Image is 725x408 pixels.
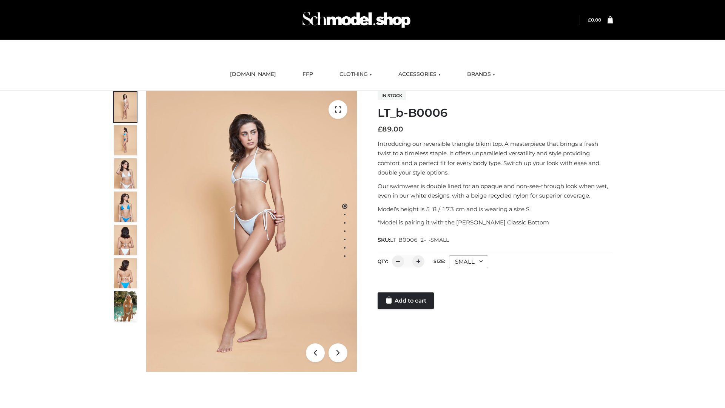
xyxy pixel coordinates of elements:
[114,158,137,189] img: ArielClassicBikiniTop_CloudNine_AzureSky_OW114ECO_3-scaled.jpg
[449,255,488,268] div: SMALL
[300,5,413,35] img: Schmodel Admin 964
[378,91,406,100] span: In stock
[393,66,446,83] a: ACCESSORIES
[378,106,613,120] h1: LT_b-B0006
[378,125,382,133] span: £
[378,204,613,214] p: Model’s height is 5 ‘8 / 173 cm and is wearing a size S.
[114,225,137,255] img: ArielClassicBikiniTop_CloudNine_AzureSky_OW114ECO_7-scaled.jpg
[378,139,613,178] p: Introducing our reversible triangle bikini top. A masterpiece that brings a fresh twist to a time...
[378,292,434,309] a: Add to cart
[378,181,613,201] p: Our swimwear is double lined for an opaque and non-see-through look when wet, even in our white d...
[588,17,591,23] span: £
[114,125,137,155] img: ArielClassicBikiniTop_CloudNine_AzureSky_OW114ECO_2-scaled.jpg
[378,218,613,227] p: *Model is pairing it with the [PERSON_NAME] Classic Bottom
[297,66,319,83] a: FFP
[114,258,137,288] img: ArielClassicBikiniTop_CloudNine_AzureSky_OW114ECO_8-scaled.jpg
[461,66,501,83] a: BRANDS
[378,125,403,133] bdi: 89.00
[146,91,357,372] img: ArielClassicBikiniTop_CloudNine_AzureSky_OW114ECO_1
[114,92,137,122] img: ArielClassicBikiniTop_CloudNine_AzureSky_OW114ECO_1-scaled.jpg
[378,258,388,264] label: QTY:
[433,258,445,264] label: Size:
[224,66,282,83] a: [DOMAIN_NAME]
[334,66,378,83] a: CLOTHING
[378,235,450,244] span: SKU:
[390,236,449,243] span: LT_B0006_2-_-SMALL
[114,192,137,222] img: ArielClassicBikiniTop_CloudNine_AzureSky_OW114ECO_4-scaled.jpg
[114,291,137,321] img: Arieltop_CloudNine_AzureSky2.jpg
[588,17,601,23] a: £0.00
[588,17,601,23] bdi: 0.00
